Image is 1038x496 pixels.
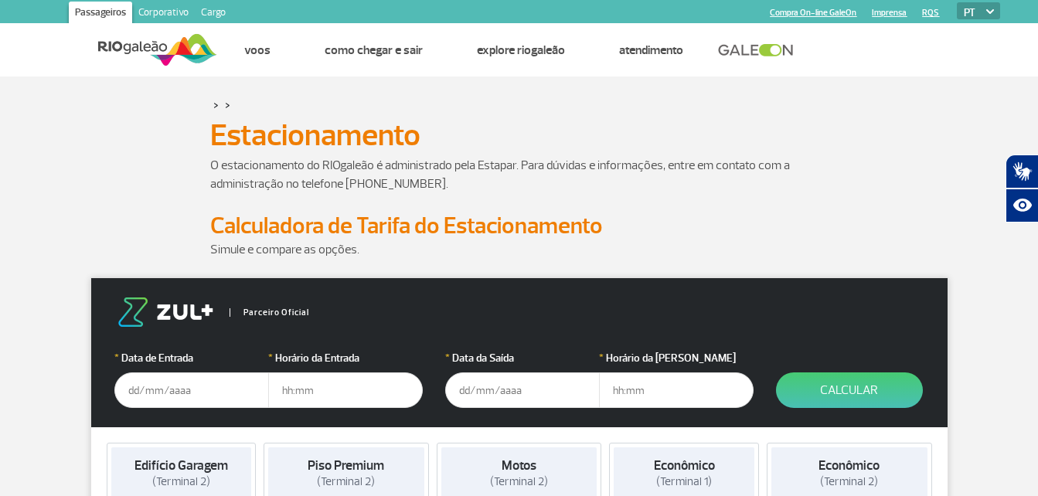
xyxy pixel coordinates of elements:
strong: Econômico [654,457,715,474]
div: Plugin de acessibilidade da Hand Talk. [1006,155,1038,223]
a: Compra On-line GaleOn [770,8,856,18]
p: Simule e compare as opções. [210,240,829,259]
span: (Terminal 2) [490,474,548,489]
a: Como chegar e sair [325,42,423,58]
img: logo-zul.png [114,297,216,327]
span: Parceiro Oficial [230,308,309,317]
a: Voos [244,42,271,58]
h1: Estacionamento [210,122,829,148]
input: hh:mm [268,372,423,408]
strong: Edifício Garagem [134,457,228,474]
span: (Terminal 2) [820,474,878,489]
strong: Econômico [818,457,880,474]
input: dd/mm/aaaa [114,372,269,408]
label: Data da Saída [445,350,600,366]
button: Abrir recursos assistivos. [1006,189,1038,223]
span: (Terminal 1) [656,474,712,489]
a: Explore RIOgaleão [477,42,565,58]
button: Calcular [776,372,923,408]
h2: Calculadora de Tarifa do Estacionamento [210,212,829,240]
a: Atendimento [619,42,683,58]
a: Passageiros [69,2,132,26]
input: hh:mm [599,372,754,408]
label: Horário da [PERSON_NAME] [599,350,754,366]
button: Abrir tradutor de língua de sinais. [1006,155,1038,189]
span: (Terminal 2) [317,474,375,489]
label: Data de Entrada [114,350,269,366]
strong: Piso Premium [308,457,384,474]
span: (Terminal 2) [152,474,210,489]
a: Cargo [195,2,232,26]
input: dd/mm/aaaa [445,372,600,408]
a: > [213,96,219,114]
strong: Motos [502,457,536,474]
p: O estacionamento do RIOgaleão é administrado pela Estapar. Para dúvidas e informações, entre em c... [210,156,829,193]
a: RQS [922,8,939,18]
a: Imprensa [872,8,907,18]
label: Horário da Entrada [268,350,423,366]
a: > [225,96,230,114]
a: Corporativo [132,2,195,26]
